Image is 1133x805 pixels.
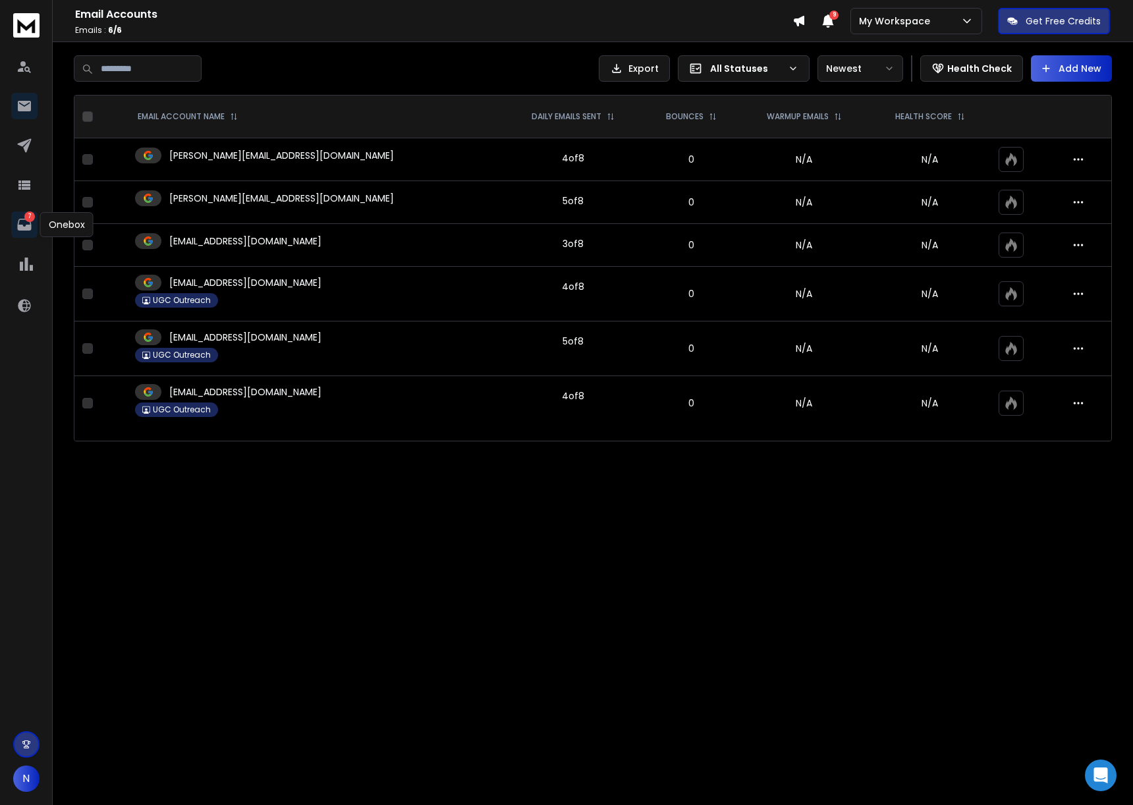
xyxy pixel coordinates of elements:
[920,55,1023,82] button: Health Check
[153,350,211,360] p: UGC Outreach
[817,55,903,82] button: Newest
[40,212,94,237] div: Onebox
[562,389,584,402] div: 4 of 8
[169,276,321,289] p: [EMAIL_ADDRESS][DOMAIN_NAME]
[13,765,40,792] button: N
[1026,14,1101,28] p: Get Free Credits
[710,62,783,75] p: All Statuses
[740,138,869,181] td: N/A
[740,181,869,224] td: N/A
[563,194,584,208] div: 5 of 8
[829,11,839,20] span: 9
[599,55,670,82] button: Export
[859,14,935,28] p: My Workspace
[108,24,122,36] span: 6 / 6
[169,192,394,205] p: [PERSON_NAME][EMAIL_ADDRESS][DOMAIN_NAME]
[651,238,731,252] p: 0
[138,111,238,122] div: EMAIL ACCOUNT NAME
[740,267,869,321] td: N/A
[651,287,731,300] p: 0
[563,335,584,348] div: 5 of 8
[651,397,731,410] p: 0
[877,238,983,252] p: N/A
[651,153,731,166] p: 0
[666,111,704,122] p: BOUNCES
[877,397,983,410] p: N/A
[169,235,321,248] p: [EMAIL_ADDRESS][DOMAIN_NAME]
[75,7,792,22] h1: Email Accounts
[75,25,792,36] p: Emails :
[11,211,38,238] a: 7
[169,331,321,344] p: [EMAIL_ADDRESS][DOMAIN_NAME]
[877,287,983,300] p: N/A
[563,237,584,250] div: 3 of 8
[562,152,584,165] div: 4 of 8
[651,342,731,355] p: 0
[153,404,211,415] p: UGC Outreach
[947,62,1012,75] p: Health Check
[24,211,35,222] p: 7
[169,149,394,162] p: [PERSON_NAME][EMAIL_ADDRESS][DOMAIN_NAME]
[740,376,869,431] td: N/A
[740,321,869,376] td: N/A
[1085,760,1117,791] div: Open Intercom Messenger
[877,153,983,166] p: N/A
[153,295,211,306] p: UGC Outreach
[562,280,584,293] div: 4 of 8
[532,111,601,122] p: DAILY EMAILS SENT
[651,196,731,209] p: 0
[767,111,829,122] p: WARMUP EMAILS
[877,196,983,209] p: N/A
[13,13,40,38] img: logo
[895,111,952,122] p: HEALTH SCORE
[998,8,1110,34] button: Get Free Credits
[169,385,321,399] p: [EMAIL_ADDRESS][DOMAIN_NAME]
[1031,55,1112,82] button: Add New
[877,342,983,355] p: N/A
[740,224,869,267] td: N/A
